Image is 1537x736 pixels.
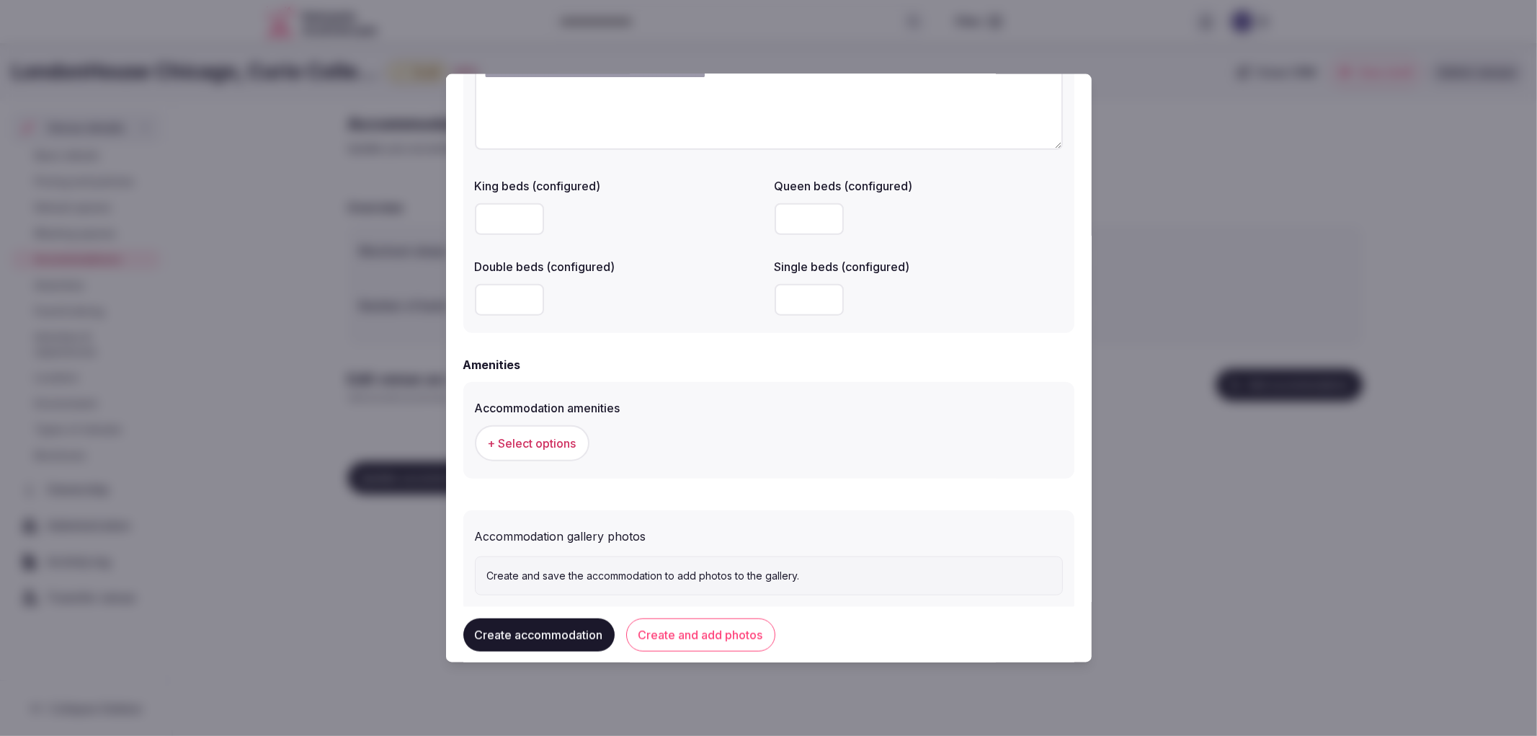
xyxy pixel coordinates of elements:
[463,355,521,373] h2: Amenities
[475,179,763,191] label: King beds (configured)
[487,569,1051,583] p: Create and save the accommodation to add photos to the gallery.
[475,522,1063,545] div: Accommodation gallery photos
[775,179,1063,191] label: Queen beds (configured)
[488,435,576,451] span: + Select options
[475,425,589,461] button: + Select options
[626,618,775,651] button: Create and add photos
[463,618,615,651] button: Create accommodation
[475,260,763,272] label: Double beds (configured)
[775,260,1063,272] label: Single beds (configured)
[475,402,1063,413] label: Accommodation amenities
